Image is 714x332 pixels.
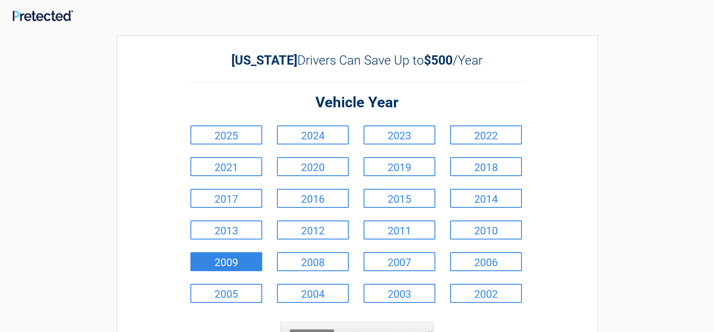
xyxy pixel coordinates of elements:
[450,220,522,239] a: 2010
[450,189,522,208] a: 2014
[190,157,262,176] a: 2021
[277,157,349,176] a: 2020
[364,220,435,239] a: 2011
[364,125,435,144] a: 2023
[188,53,526,68] h2: Drivers Can Save Up to /Year
[364,157,435,176] a: 2019
[188,93,526,113] h2: Vehicle Year
[364,284,435,303] a: 2003
[190,189,262,208] a: 2017
[364,252,435,271] a: 2007
[190,220,262,239] a: 2013
[190,252,262,271] a: 2009
[13,10,73,21] img: Main Logo
[277,220,349,239] a: 2012
[450,157,522,176] a: 2018
[190,284,262,303] a: 2005
[450,284,522,303] a: 2002
[277,125,349,144] a: 2024
[277,189,349,208] a: 2016
[424,53,453,68] b: $500
[277,284,349,303] a: 2004
[364,189,435,208] a: 2015
[450,125,522,144] a: 2022
[277,252,349,271] a: 2008
[450,252,522,271] a: 2006
[231,53,297,68] b: [US_STATE]
[190,125,262,144] a: 2025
